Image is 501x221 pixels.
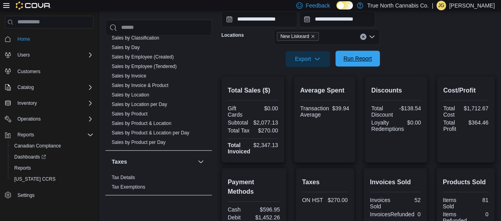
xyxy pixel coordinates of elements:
[2,33,97,45] button: Home
[11,152,49,162] a: Dashboards
[14,34,33,44] a: Home
[14,67,44,76] a: Customers
[302,197,324,203] div: ON HST
[436,1,446,10] div: Jessica Gallant
[302,178,348,187] h2: Taxes
[2,82,97,93] button: Catalog
[398,105,421,111] div: -$138.54
[8,174,97,185] button: [US_STATE] CCRS
[112,174,135,181] span: Tax Details
[112,140,166,145] a: Sales by Product per Day
[417,211,421,217] div: 0
[228,119,250,126] div: Subtotal
[112,184,145,190] span: Tax Exemptions
[112,35,159,41] a: Sales by Classification
[8,140,97,151] button: Canadian Compliance
[14,143,61,149] span: Canadian Compliance
[14,191,38,200] a: Settings
[311,34,315,39] button: Remove New Liskeard from selection in this group
[112,121,171,126] a: Sales by Product & Location
[11,163,93,173] span: Reports
[438,1,444,10] span: JG
[280,32,309,40] span: New Liskeard
[2,129,97,140] button: Reports
[112,111,148,117] a: Sales by Product
[14,83,37,92] button: Catalog
[14,154,46,160] span: Dashboards
[16,2,51,9] img: Cova
[367,1,429,10] p: True North Cannabis Co.
[14,190,93,200] span: Settings
[11,163,34,173] a: Reports
[371,119,404,132] div: Loyalty Redemptions
[112,158,194,166] button: Taxes
[286,51,330,67] button: Export
[255,214,280,221] div: $1,452.26
[14,130,37,140] button: Reports
[254,105,278,111] div: $0.00
[14,50,93,60] span: Users
[8,151,97,162] a: Dashboards
[2,113,97,125] button: Operations
[326,197,348,203] div: $270.00
[112,158,127,166] h3: Taxes
[397,197,421,203] div: 52
[17,36,30,42] span: Home
[2,98,97,109] button: Inventory
[112,120,171,127] span: Sales by Product & Location
[407,119,421,126] div: $0.00
[14,50,33,60] button: Users
[432,1,433,10] p: |
[11,141,93,151] span: Canadian Compliance
[14,66,93,76] span: Customers
[14,83,93,92] span: Catalog
[112,63,177,70] span: Sales by Employee (Tendered)
[371,86,421,95] h2: Discounts
[112,130,189,136] span: Sales by Product & Location per Day
[17,100,37,106] span: Inventory
[2,65,97,77] button: Customers
[300,105,329,118] div: Transaction Average
[449,1,495,10] p: [PERSON_NAME]
[369,34,375,40] button: Open list of options
[370,211,414,217] div: InvoicesRefunded
[112,45,140,50] a: Sales by Day
[14,176,55,182] span: [US_STATE] CCRS
[336,1,353,9] input: Dark Mode
[105,173,212,195] div: Taxes
[112,83,168,88] a: Sales by Invoice & Product
[343,55,372,62] span: Run Report
[112,175,135,180] a: Tax Details
[228,214,252,221] div: Debit
[221,11,297,27] input: Press the down key to open a popover containing a calendar.
[443,197,464,210] div: Items Sold
[253,142,278,148] div: $2,347.13
[299,11,375,27] input: Press the down key to open a popover containing a calendar.
[443,105,461,118] div: Total Cost
[17,68,40,75] span: Customers
[370,197,394,210] div: Invoices Sold
[17,116,41,122] span: Operations
[255,206,280,213] div: $596.95
[14,34,93,44] span: Home
[11,174,59,184] a: [US_STATE] CCRS
[11,174,93,184] span: Washington CCRS
[253,119,278,126] div: $2,077.13
[254,127,278,134] div: $270.00
[17,52,30,58] span: Users
[11,152,93,162] span: Dashboards
[277,32,319,41] span: New Liskeard
[112,54,174,60] a: Sales by Employee (Created)
[2,189,97,201] button: Settings
[360,34,366,40] button: Clear input
[196,157,206,166] button: Taxes
[306,2,330,9] span: Feedback
[221,32,244,38] label: Locations
[370,178,421,187] h2: Invoices Sold
[14,165,31,171] span: Reports
[300,86,349,95] h2: Average Spent
[112,92,149,98] a: Sales by Location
